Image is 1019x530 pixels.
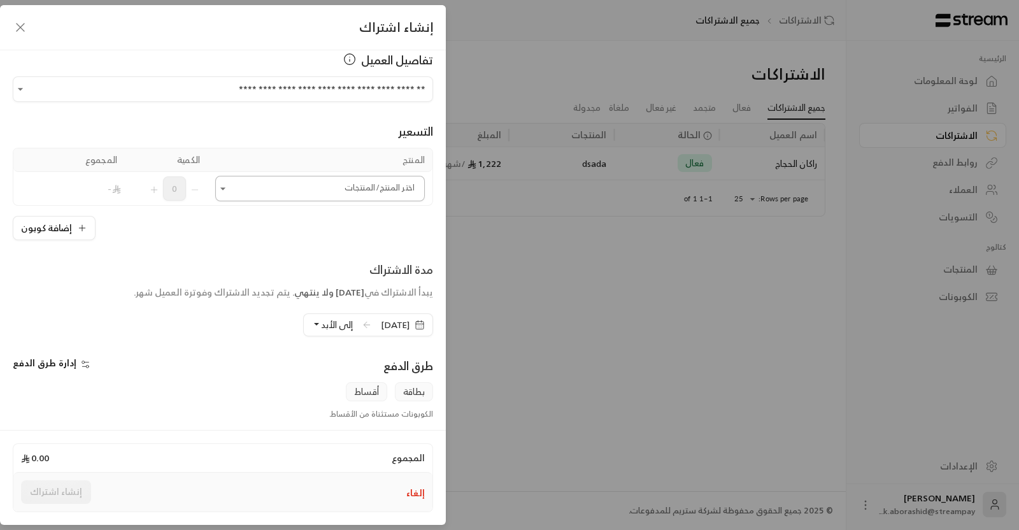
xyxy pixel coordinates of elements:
[6,409,439,419] div: الكوبونات مستثناة من الأقساط.
[359,16,433,38] span: إنشاء اشتراك
[208,148,432,172] th: المنتج
[21,452,49,464] span: 0.00
[134,286,433,299] div: يبدأ الاشتراك في . يتم تجديد الاشتراك وفوترة العميل شهر.
[13,355,76,371] span: إدارة طرق الدفع
[321,317,353,333] span: إلى الأبد
[134,261,433,278] div: مدة الاشتراك
[215,181,231,196] button: Open
[395,382,433,401] span: بطاقة
[381,319,410,331] span: [DATE]
[42,148,125,172] th: المجموع
[163,176,186,201] span: 0
[13,82,28,97] button: Open
[336,284,364,300] span: [DATE]
[361,51,433,69] span: تفاصيل العميل
[392,452,425,464] span: المجموع
[13,216,96,240] button: إضافة كوبون
[125,148,208,172] th: الكمية
[406,487,425,499] button: إلغاء
[42,172,125,205] td: -
[13,122,433,140] div: التسعير
[383,355,433,376] span: طرق الدفع
[346,382,387,401] span: أقساط
[13,148,433,206] table: Selected Products
[295,284,334,300] span: ولا ينتهي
